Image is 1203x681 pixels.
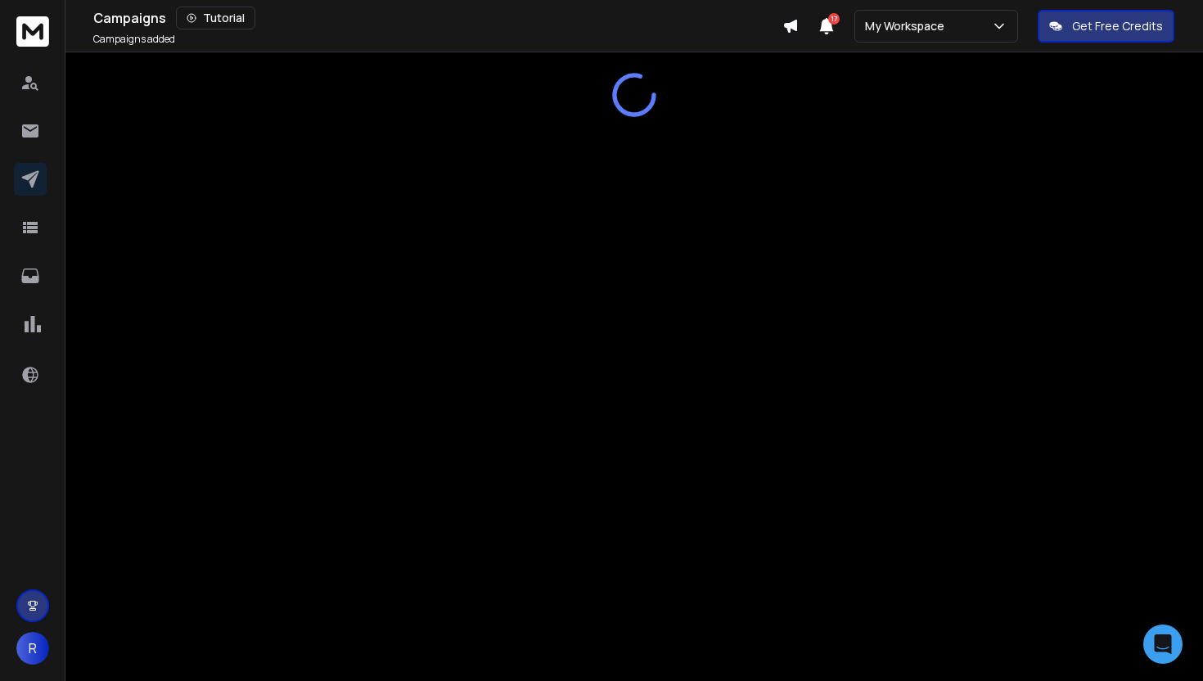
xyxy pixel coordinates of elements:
[16,632,49,665] button: R
[1143,625,1183,664] div: Open Intercom Messenger
[865,18,951,34] p: My Workspace
[1072,18,1163,34] p: Get Free Credits
[176,7,255,29] button: Tutorial
[1038,10,1174,43] button: Get Free Credits
[93,33,175,46] p: Campaigns added
[93,7,782,29] div: Campaigns
[828,13,840,25] span: 17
